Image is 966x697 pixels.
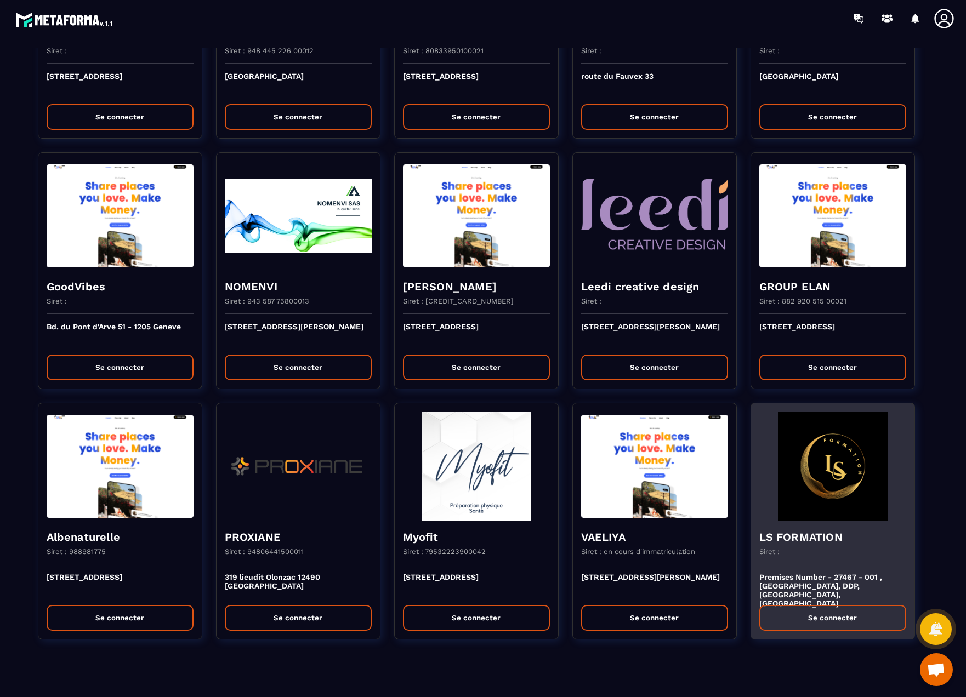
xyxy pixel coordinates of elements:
h4: [PERSON_NAME] [403,279,550,294]
p: Siret : [47,297,67,305]
p: [STREET_ADDRESS][PERSON_NAME] [225,322,372,346]
p: Siret : [759,547,780,556]
p: [GEOGRAPHIC_DATA] [759,72,906,96]
button: Se connecter [581,104,728,130]
h4: VAELIYA [581,529,728,545]
p: route du Fauvex 33 [581,72,728,96]
button: Se connecter [581,355,728,380]
h4: GROUP ELAN [759,279,906,294]
button: Se connecter [581,605,728,631]
button: Se connecter [47,605,194,631]
img: funnel-background [47,161,194,271]
button: Se connecter [47,355,194,380]
img: logo [15,10,114,30]
h4: Albenaturelle [47,529,194,545]
img: funnel-background [225,412,372,521]
img: funnel-background [403,412,550,521]
h4: GoodVibes [47,279,194,294]
p: Siret : 80833950100021 [403,47,484,55]
img: funnel-background [403,161,550,271]
p: [STREET_ADDRESS] [403,573,550,597]
p: Siret : 943 587 75800013 [225,297,309,305]
p: Siret : 882 920 515 00021 [759,297,846,305]
p: Siret : en cours d'immatriculation [581,547,695,556]
h4: PROXIANE [225,529,372,545]
p: Siret : [759,47,780,55]
img: funnel-background [225,161,372,271]
img: funnel-background [759,161,906,271]
p: [STREET_ADDRESS][PERSON_NAME] [581,573,728,597]
button: Se connecter [403,605,550,631]
p: [STREET_ADDRESS] [403,72,550,96]
p: Siret : [581,297,601,305]
p: Siret : [47,47,67,55]
p: Premises Number - 27467 - 001 , [GEOGRAPHIC_DATA], DDP, [GEOGRAPHIC_DATA], [GEOGRAPHIC_DATA] [759,573,906,597]
button: Se connecter [403,104,550,130]
h4: Leedi creative design [581,279,728,294]
button: Se connecter [47,104,194,130]
p: [STREET_ADDRESS] [47,72,194,96]
img: funnel-background [581,161,728,271]
button: Se connecter [225,104,372,130]
button: Se connecter [225,355,372,380]
p: [STREET_ADDRESS] [47,573,194,597]
p: Bd. du Pont d'Arve 51 - 1205 Geneve [47,322,194,346]
p: Siret : [581,47,601,55]
p: Siret : 988981775 [47,547,106,556]
h4: Myofit [403,529,550,545]
button: Se connecter [403,355,550,380]
button: Se connecter [759,355,906,380]
p: Siret : 948 445 226 00012 [225,47,314,55]
img: funnel-background [759,412,906,521]
p: [STREET_ADDRESS][PERSON_NAME] [581,322,728,346]
p: Siret : 94806441500011 [225,547,304,556]
h4: NOMENVI [225,279,372,294]
h4: LS FORMATION [759,529,906,545]
button: Se connecter [225,605,372,631]
p: [STREET_ADDRESS] [403,322,550,346]
button: Se connecter [759,605,906,631]
p: [STREET_ADDRESS] [759,322,906,346]
p: [GEOGRAPHIC_DATA] [225,72,372,96]
a: Mở cuộc trò chuyện [920,653,953,686]
p: Siret : [CREDIT_CARD_NUMBER] [403,297,514,305]
p: Siret : 79532223900042 [403,547,486,556]
p: 319 lieudit Olonzac 12490 [GEOGRAPHIC_DATA] [225,573,372,597]
img: funnel-background [581,412,728,521]
img: funnel-background [47,412,194,521]
button: Se connecter [759,104,906,130]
